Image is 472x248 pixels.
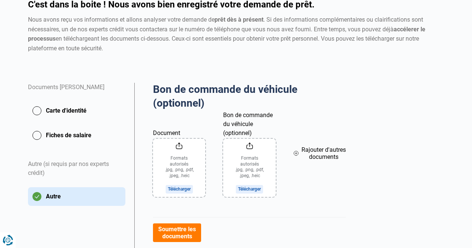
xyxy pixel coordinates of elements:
[153,223,201,242] button: Soumettre les documents
[301,146,346,160] span: Rajouter d'autres documents
[153,119,205,138] label: Document
[215,16,263,23] strong: prêt dès à présent
[28,101,125,120] button: Carte d'identité
[28,126,125,145] button: Fiches de salaire
[28,15,444,53] div: Nous avons reçu vos informations et allons analyser votre demande de . Si des informations complé...
[28,187,125,206] button: Autre
[223,119,275,138] label: Bon de commande du véhicule (optionnel)
[28,151,125,187] div: Autre (si requis par nos experts crédit)
[294,119,346,187] button: Rajouter d'autres documents
[153,83,346,110] h2: Bon de commande du véhicule (optionnel)
[28,83,125,101] div: Documents [PERSON_NAME]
